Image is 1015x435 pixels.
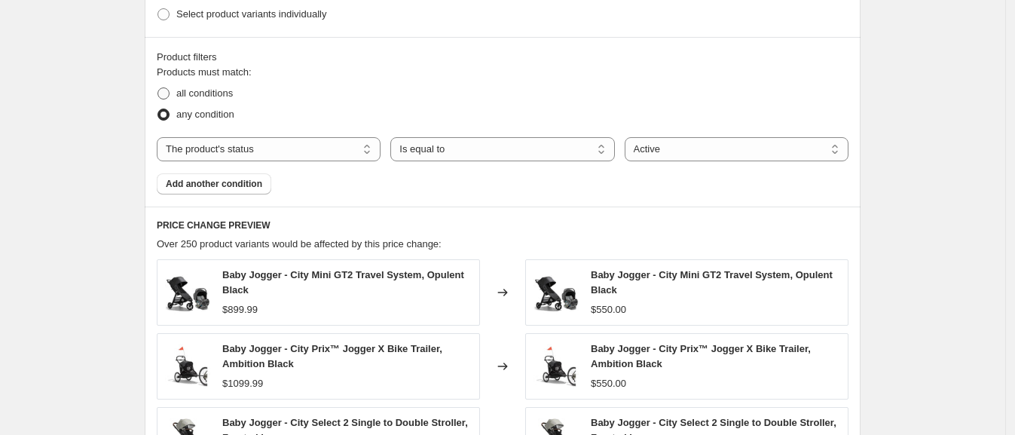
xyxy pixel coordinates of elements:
[157,219,848,231] h6: PRICE CHANGE PREVIEW
[222,302,258,317] div: $899.99
[157,238,442,250] span: Over 250 product variants would be affected by this price change:
[533,270,579,315] img: baby-jogger-city-mini-gt2-travel-system-opulent-black_image_1_80x.jpg
[176,87,233,99] span: all conditions
[591,376,626,391] div: $550.00
[165,270,210,315] img: baby-jogger-city-mini-gt2-travel-system-opulent-black_image_1_80x.jpg
[591,343,811,369] span: Baby Jogger - City Prix™ Jogger X Bike Trailer, Ambition Black
[165,344,210,389] img: baby-jogger-city-prix_-jogger-x-bike-trailer-ambition-black_image_1_80x.jpg
[222,269,464,296] span: Baby Jogger - City Mini GT2 Travel System, Opulent Black
[222,376,263,391] div: $1099.99
[176,8,326,20] span: Select product variants individually
[176,109,234,120] span: any condition
[591,302,626,317] div: $550.00
[157,50,848,65] div: Product filters
[157,173,271,195] button: Add another condition
[166,178,262,190] span: Add another condition
[157,66,252,78] span: Products must match:
[533,344,579,389] img: baby-jogger-city-prix_-jogger-x-bike-trailer-ambition-black_image_1_80x.jpg
[591,269,833,296] span: Baby Jogger - City Mini GT2 Travel System, Opulent Black
[222,343,442,369] span: Baby Jogger - City Prix™ Jogger X Bike Trailer, Ambition Black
